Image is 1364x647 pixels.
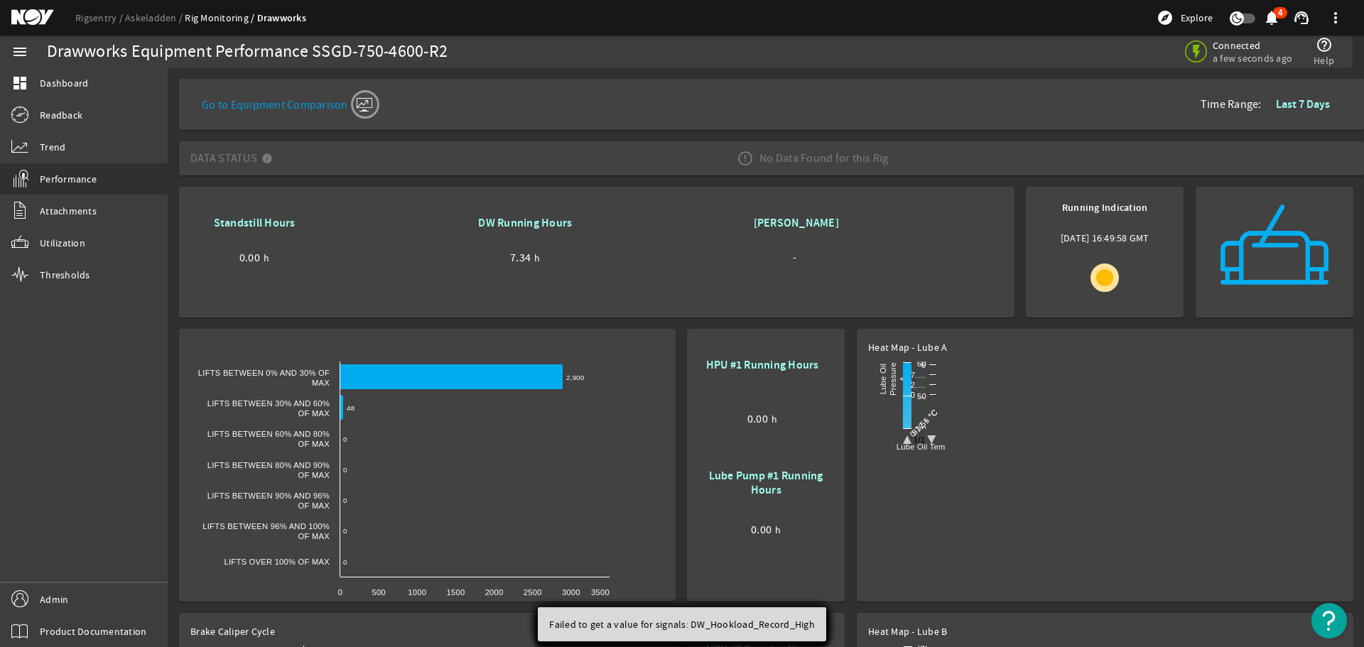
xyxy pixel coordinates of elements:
[47,45,448,59] div: Drawworks Equipment Performance SSGD-750-4600-R2
[1157,9,1174,26] mat-icon: explore
[1061,231,1149,250] span: [DATE] 16:49:58 GMT
[921,361,926,369] text: 6
[202,522,330,540] text: Lifts Between 96% and 100% of Max
[40,236,85,250] span: Utilization
[207,430,330,448] text: Lifts Between 60% and 80% of Max
[207,461,330,479] text: Lifts Between 80% and 90% of Max
[1151,6,1218,29] button: Explore
[347,404,355,412] text: 48
[264,251,269,265] span: h
[40,624,146,638] span: Product Documentation
[1316,36,1333,53] mat-icon: help_outline
[725,138,900,178] div: No Data Found for this Rig
[343,558,347,566] text: 0
[40,592,68,607] span: Admin
[706,357,819,372] b: HPU #1 Running Hours
[408,588,426,597] text: 1000
[1213,39,1292,52] span: Connected
[179,141,1364,175] mat-expansion-panel-header: Data StatusNo Data Found for this Rig
[1314,53,1334,67] span: Help
[485,588,504,597] text: 2000
[868,625,947,638] span: Heat Map - Lube B
[207,491,330,510] text: Lifts Between 90% and 96% of Max
[1293,9,1310,26] mat-icon: support_agent
[933,371,938,379] text: --
[910,408,939,437] text: 87.5+ °C
[933,391,938,398] text: --
[1319,1,1353,35] button: more_vert
[446,588,465,597] text: 1500
[566,374,585,381] text: 2,900
[224,558,330,566] text: Lifts Over 100% of Max
[214,215,296,230] b: Standstill Hours
[897,442,976,451] text: Lube Oil Temperature
[1213,52,1292,65] span: a few seconds ago
[343,466,347,474] text: 0
[879,362,907,396] text: Lube Oil Pressure A
[1181,11,1213,25] span: Explore
[911,391,926,399] text: 0 …
[343,527,347,535] text: 0
[40,108,82,122] span: Readback
[198,369,330,387] text: Lifts Between 0% and 30% of Max
[338,588,342,597] text: 0
[40,140,65,154] span: Trend
[1263,9,1280,26] mat-icon: notifications
[562,588,580,597] text: 3000
[793,251,796,265] span: -
[534,251,540,265] span: h
[754,215,839,230] b: [PERSON_NAME]
[75,11,125,24] a: Rigsentry
[343,435,347,443] text: 0
[1265,92,1341,117] button: Last 7 Days
[933,381,938,388] text: --
[1062,201,1148,214] b: Running Indication
[125,11,185,24] a: Askeladden
[914,435,925,444] text: 1/1
[40,172,97,186] span: Performance
[772,412,777,426] span: h
[868,341,947,354] span: Heat Map - Lube A
[207,399,330,418] text: Lifts Between 30% and 60% of Max
[1201,92,1353,117] div: Time Range:
[185,11,256,24] a: Rig Monitoring
[1264,11,1279,26] button: 4
[917,359,926,368] text: 60
[1276,97,1330,112] b: Last 7 Days
[343,496,347,504] text: 0
[524,588,542,597] text: 2500
[911,371,926,379] text: 7.…
[478,215,572,230] b: DW Running Hours
[747,412,768,426] span: 0.00
[239,251,260,265] span: 0.00
[1311,603,1347,638] button: Open Resource Center
[709,468,823,497] b: Lube Pump #1 Running Hours
[40,204,97,218] span: Attachments
[40,268,90,282] span: Thresholds
[751,523,772,537] span: 0.00
[510,251,531,265] span: 7.34
[1207,198,1342,306] img: rigsentry-icon-drawworks.png
[775,523,781,537] span: h
[202,87,377,116] a: Go to Equipment Comparison
[11,43,28,60] mat-icon: menu
[11,75,28,92] mat-icon: dashboard
[538,607,821,641] div: Failed to get a value for signals: DW_Hookload_Record_High
[911,381,926,389] text: 2.…
[40,76,88,90] span: Dashboard
[372,588,385,597] text: 500
[257,11,306,25] a: Drawworks
[190,138,278,178] mat-panel-title: Data Status
[591,588,610,597] text: 3500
